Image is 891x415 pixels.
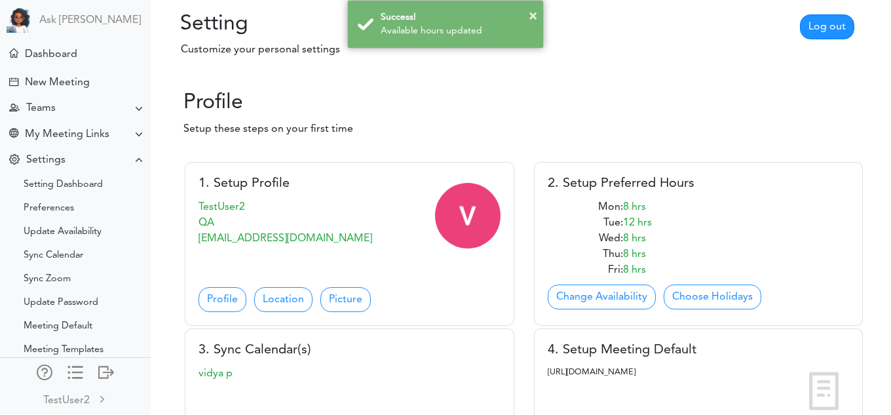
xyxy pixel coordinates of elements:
[25,49,77,61] div: Dashboard
[623,249,646,260] span: 8 hrs
[9,154,20,167] div: Change Settings
[183,121,881,137] p: Setup these steps on your first time
[381,24,533,38] div: Available hours updated
[26,102,56,115] div: Teams
[37,365,52,378] div: Manage Members and Externals
[1,384,149,414] a: TestUser2
[199,342,501,358] h5: 3. Sync Calendar(s)
[161,42,679,58] p: Customize your personal settings
[24,229,102,235] div: Update Availability
[381,10,533,24] div: Success!
[254,287,313,312] a: Location
[24,347,104,353] div: Meeting Templates
[98,365,114,378] div: Log out
[9,49,18,58] div: Home
[9,77,18,87] div: Creating Meeting
[623,233,646,244] span: 8 hrs
[529,7,537,26] button: ×
[548,176,850,191] h5: 2. Setup Preferred Hours
[9,128,18,141] div: Share Meeting Link
[320,287,371,312] a: Picture
[24,252,83,259] div: Sync Calendar
[25,77,90,89] div: New Meeting
[26,154,66,167] div: Settings
[24,323,92,330] div: Meeting Default
[24,182,103,188] div: Setting Dashboard
[548,366,850,378] p: [URL][DOMAIN_NAME]
[623,218,652,228] span: 12 hrs
[664,285,761,309] a: Choose Holidays
[548,342,850,358] h5: 4. Setup Meeting Default
[199,287,246,312] a: Profile
[25,128,109,141] div: My Meeting Links
[435,183,501,248] img: wvuGkRQF0sdBbk57ysQa9bXzsTtmvIuS2PmeCp1hnITZHa8lP+Gm3NFk8xSISMBAiAQMhEjAQIgEDIRIwECIBAyESMBAiAQMh...
[43,393,90,408] div: TestUser2
[24,205,74,212] div: Preferences
[183,75,881,115] div: Profile
[24,300,98,306] div: Update Password
[67,365,83,383] a: Change side menu
[199,176,501,191] h5: 1. Setup Profile
[199,366,501,382] p: vidya p
[548,199,623,278] div: Mon: Tue: Wed: Thu: Fri:
[67,365,83,378] div: Show only icons
[623,265,646,275] span: 8 hrs
[199,202,372,244] span: TestUser2 QA [EMAIL_ADDRESS][DOMAIN_NAME]
[24,276,71,283] div: Sync Zoom
[623,202,646,212] span: 8 hrs
[548,285,656,309] a: Change Availability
